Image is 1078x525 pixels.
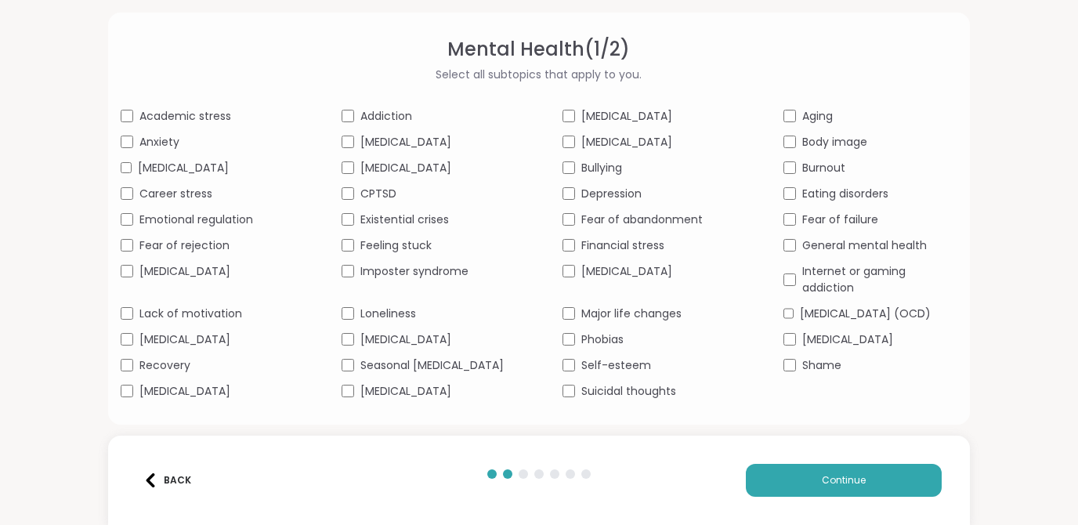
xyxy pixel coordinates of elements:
span: Self-esteem [581,357,651,374]
span: Lack of motivation [139,306,242,322]
span: Select all subtopics that apply to you. [436,67,642,83]
span: Depression [581,186,642,202]
span: Internet or gaming addiction [802,263,958,296]
span: Academic stress [139,108,231,125]
span: Addiction [360,108,412,125]
span: [MEDICAL_DATA] [360,331,451,348]
span: [MEDICAL_DATA] [581,134,672,150]
span: [MEDICAL_DATA] [360,160,451,176]
span: [MEDICAL_DATA] [139,263,230,280]
span: [MEDICAL_DATA] [581,108,672,125]
span: CPTSD [360,186,396,202]
span: Seasonal [MEDICAL_DATA] [360,357,504,374]
span: Career stress [139,186,212,202]
span: Phobias [581,331,624,348]
span: Imposter syndrome [360,263,468,280]
span: Major life changes [581,306,682,322]
span: [MEDICAL_DATA] [139,331,230,348]
span: Bullying [581,160,622,176]
div: Back [143,473,191,487]
span: Recovery [139,357,190,374]
span: Emotional regulation [139,212,253,228]
span: Financial stress [581,237,664,254]
span: Eating disorders [802,186,888,202]
span: Mental Health ( 1 / 2 ) [447,35,630,63]
span: General mental health [802,237,927,254]
span: [MEDICAL_DATA] [360,383,451,400]
button: Back [136,464,199,497]
span: Fear of rejection [139,237,230,254]
span: Continue [822,473,866,487]
span: Suicidal thoughts [581,383,676,400]
span: Anxiety [139,134,179,150]
span: [MEDICAL_DATA] [360,134,451,150]
span: Existential crises [360,212,449,228]
span: [MEDICAL_DATA] [139,383,230,400]
span: Aging [802,108,833,125]
span: [MEDICAL_DATA] [802,331,893,348]
button: Continue [746,464,942,497]
span: Fear of abandonment [581,212,703,228]
span: [MEDICAL_DATA] [138,160,229,176]
span: [MEDICAL_DATA] (OCD) [800,306,931,322]
span: Feeling stuck [360,237,432,254]
span: Fear of failure [802,212,878,228]
span: Loneliness [360,306,416,322]
span: Body image [802,134,867,150]
span: Shame [802,357,841,374]
span: Burnout [802,160,845,176]
span: [MEDICAL_DATA] [581,263,672,280]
